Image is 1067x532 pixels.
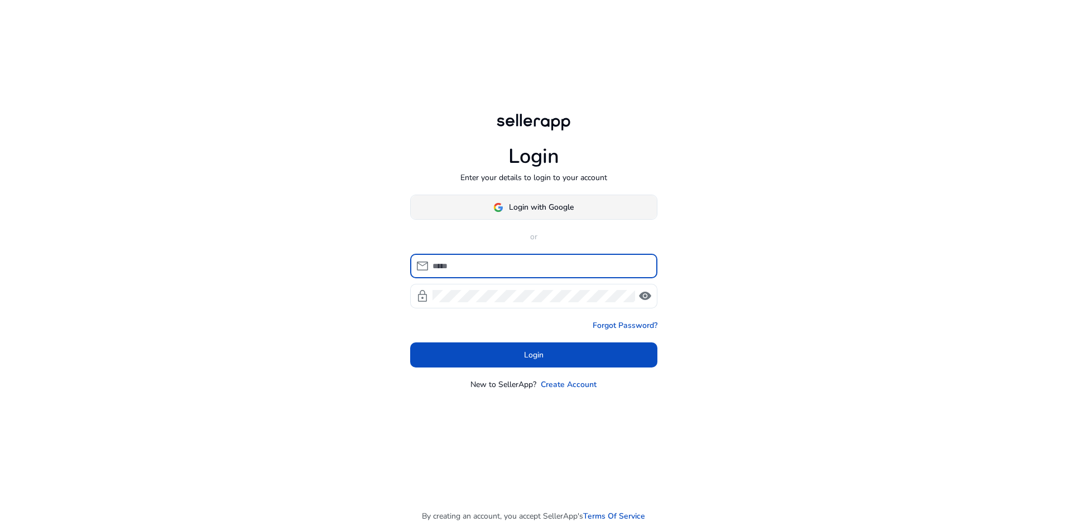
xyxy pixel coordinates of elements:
button: Login [410,342,657,367]
p: or [410,231,657,243]
p: Enter your details to login to your account [460,172,607,183]
h1: Login [508,144,559,168]
p: New to SellerApp? [470,379,536,390]
a: Forgot Password? [593,320,657,331]
a: Create Account [541,379,597,390]
img: google-logo.svg [493,202,503,212]
span: visibility [638,289,652,303]
a: Terms Of Service [583,510,645,522]
span: Login with Google [509,201,574,213]
span: lock [416,289,429,303]
span: Login [524,349,544,361]
span: mail [416,259,429,273]
button: Login with Google [410,195,657,220]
